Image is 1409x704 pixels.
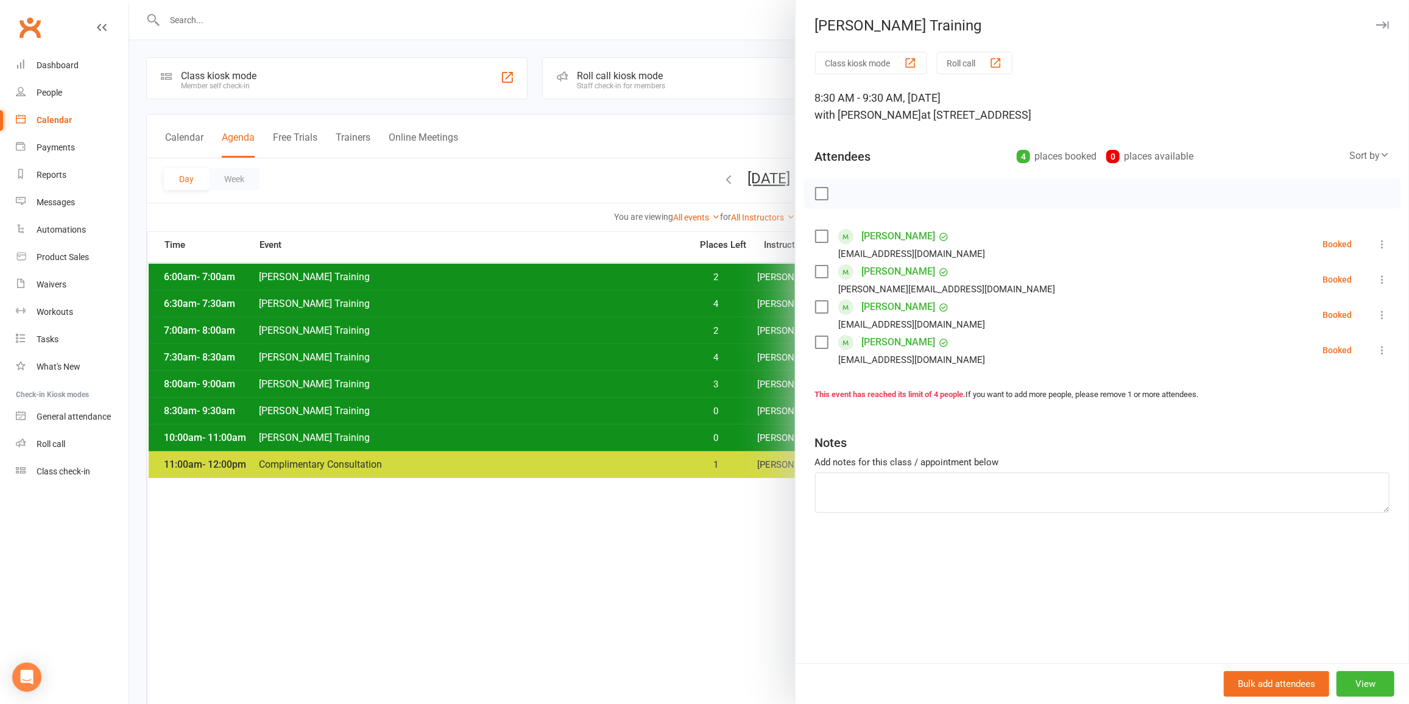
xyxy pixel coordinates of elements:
div: Add notes for this class / appointment below [815,455,1390,470]
a: General attendance kiosk mode [16,403,129,431]
a: Roll call [16,431,129,458]
button: View [1337,671,1394,697]
div: 4 [1017,150,1030,163]
a: Payments [16,134,129,161]
a: [PERSON_NAME] [862,227,936,246]
a: Tasks [16,326,129,353]
button: Class kiosk mode [815,52,927,74]
div: Class check-in [37,466,90,476]
a: Reports [16,161,129,189]
div: Sort by [1349,148,1390,164]
a: Workouts [16,298,129,326]
div: Product Sales [37,252,89,262]
a: Messages [16,189,129,216]
a: Automations [16,216,129,244]
div: [EMAIL_ADDRESS][DOMAIN_NAME] [839,317,986,333]
div: Calendar [37,115,72,125]
div: Booked [1322,311,1352,319]
div: Attendees [815,148,871,165]
button: Roll call [937,52,1012,74]
a: [PERSON_NAME] [862,262,936,281]
div: Waivers [37,280,66,289]
span: at [STREET_ADDRESS] [922,108,1032,121]
div: Open Intercom Messenger [12,663,41,692]
div: places available [1106,148,1193,165]
a: Class kiosk mode [16,458,129,485]
div: Booked [1322,240,1352,248]
div: What's New [37,362,80,371]
div: Booked [1322,346,1352,354]
div: Booked [1322,275,1352,284]
a: Product Sales [16,244,129,271]
a: Waivers [16,271,129,298]
div: Dashboard [37,60,79,70]
a: Calendar [16,107,129,134]
div: [PERSON_NAME][EMAIL_ADDRESS][DOMAIN_NAME] [839,281,1056,297]
div: [EMAIL_ADDRESS][DOMAIN_NAME] [839,352,986,368]
button: Bulk add attendees [1224,671,1329,697]
a: [PERSON_NAME] [862,333,936,352]
div: [EMAIL_ADDRESS][DOMAIN_NAME] [839,246,986,262]
div: Reports [37,170,66,180]
div: Workouts [37,307,73,317]
div: If you want to add more people, please remove 1 or more attendees. [815,389,1390,401]
div: General attendance [37,412,111,421]
div: Tasks [37,334,58,344]
div: 8:30 AM - 9:30 AM, [DATE] [815,90,1390,124]
div: Automations [37,225,86,234]
div: Roll call [37,439,65,449]
span: with [PERSON_NAME] [815,108,922,121]
a: Clubworx [15,12,45,43]
a: What's New [16,353,129,381]
div: People [37,88,62,97]
div: Payments [37,143,75,152]
a: [PERSON_NAME] [862,297,936,317]
a: Dashboard [16,52,129,79]
div: Notes [815,434,847,451]
div: 0 [1106,150,1120,163]
strong: This event has reached its limit of 4 people. [815,390,966,399]
a: People [16,79,129,107]
div: Messages [37,197,75,207]
div: [PERSON_NAME] Training [796,17,1409,34]
div: places booked [1017,148,1096,165]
